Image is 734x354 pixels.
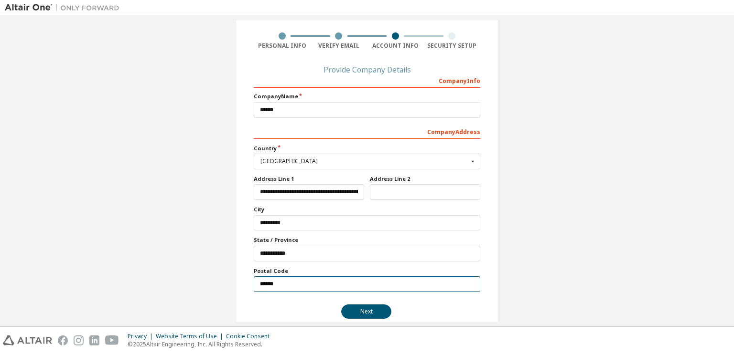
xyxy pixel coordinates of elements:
[156,333,226,340] div: Website Terms of Use
[260,158,468,164] div: [GEOGRAPHIC_DATA]
[424,42,481,50] div: Security Setup
[254,236,480,244] label: State / Province
[254,67,480,73] div: Provide Company Details
[254,267,480,275] label: Postal Code
[226,333,275,340] div: Cookie Consent
[311,42,367,50] div: Verify Email
[254,93,480,100] label: Company Name
[89,335,99,345] img: linkedin.svg
[370,175,480,183] label: Address Line 2
[254,42,311,50] div: Personal Info
[128,340,275,348] p: © 2025 Altair Engineering, Inc. All Rights Reserved.
[254,175,364,183] label: Address Line 1
[254,73,480,88] div: Company Info
[58,335,68,345] img: facebook.svg
[341,304,391,319] button: Next
[105,335,119,345] img: youtube.svg
[254,124,480,139] div: Company Address
[74,335,84,345] img: instagram.svg
[128,333,156,340] div: Privacy
[367,42,424,50] div: Account Info
[5,3,124,12] img: Altair One
[254,206,480,213] label: City
[3,335,52,345] img: altair_logo.svg
[254,145,480,152] label: Country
